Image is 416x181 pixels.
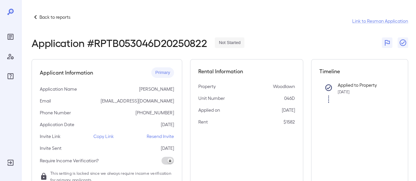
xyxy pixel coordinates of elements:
span: Not Started [215,40,244,46]
p: Rent [198,119,208,125]
p: [DATE] [282,107,295,113]
h5: Timeline [319,67,400,75]
p: Phone Number [40,109,71,116]
p: Invite Link [40,133,61,140]
p: Require Income Verification? [40,157,99,164]
h2: Application # RPTB053046D20250822 [32,37,207,49]
div: Reports [5,32,16,42]
p: Email [40,98,51,104]
p: Woodlawn [273,83,295,90]
h5: Applicant Information [40,69,93,77]
p: [EMAIL_ADDRESS][DOMAIN_NAME] [101,98,174,104]
div: Log Out [5,157,16,168]
p: Application Date [40,121,74,128]
button: Flag Report [382,37,392,48]
p: Invite Sent [40,145,61,151]
button: Close Report [398,37,408,48]
p: 046D [284,95,295,102]
p: [DATE] [161,145,174,151]
p: [PHONE_NUMBER] [135,109,174,116]
p: Resend Invite [147,133,174,140]
span: Primary [151,70,174,76]
p: Copy Link [93,133,114,140]
p: Unit Number [198,95,225,102]
p: [PERSON_NAME] [139,86,174,92]
p: Property [198,83,216,90]
p: [DATE] [161,121,174,128]
p: Back to reports [39,14,70,20]
p: Application Name [40,86,77,92]
h5: Rental Information [198,67,295,75]
span: [DATE] [338,89,350,94]
div: FAQ [5,71,16,81]
p: $1582 [283,119,295,125]
div: Manage Users [5,51,16,62]
p: Applied on [198,107,220,113]
p: Applied to Property [338,82,390,88]
a: Link to Resman Application [352,18,408,24]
